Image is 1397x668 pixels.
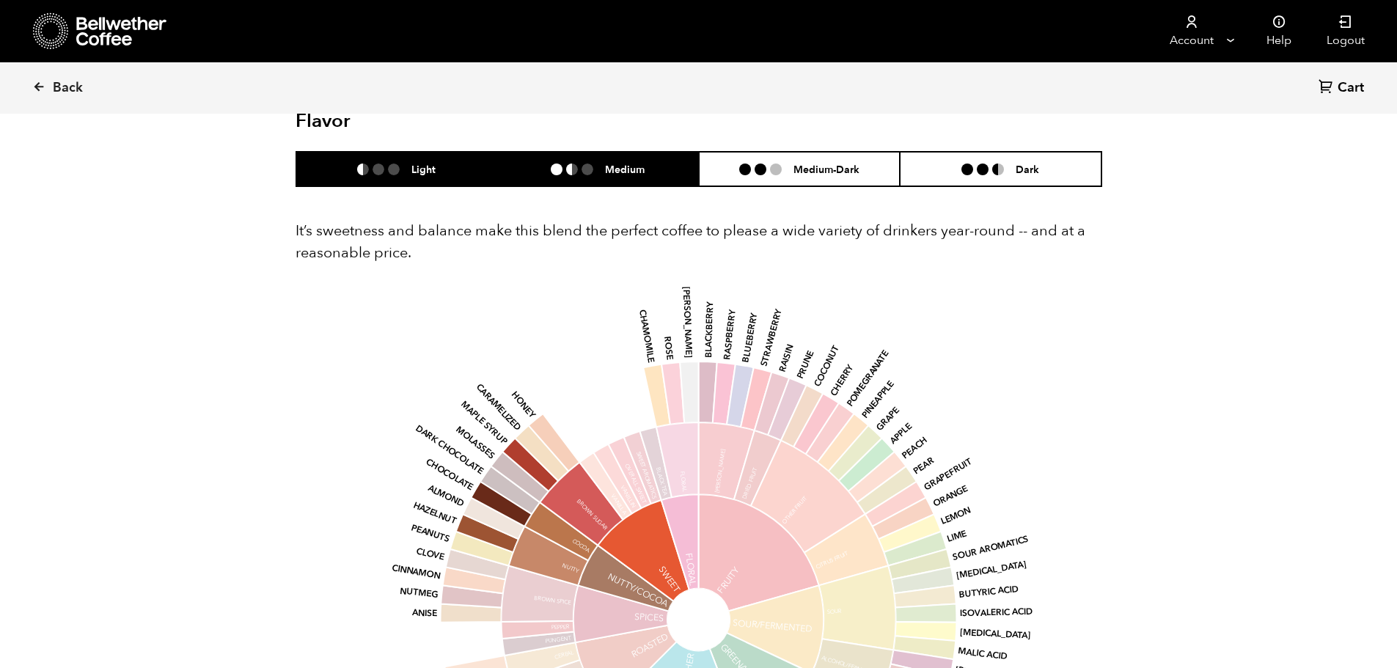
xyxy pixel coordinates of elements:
[1319,78,1368,98] a: Cart
[296,110,565,133] h2: Flavor
[1338,79,1364,97] span: Cart
[296,220,1102,264] p: It’s sweetness and balance make this blend the perfect coffee to please a wide variety of drinker...
[53,79,83,97] span: Back
[411,163,436,175] h6: Light
[793,163,859,175] h6: Medium-Dark
[1016,163,1039,175] h6: Dark
[605,163,645,175] h6: Medium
